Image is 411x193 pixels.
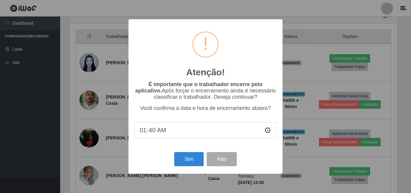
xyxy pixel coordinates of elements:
p: Após forçar o encerramento ainda é necessário classificar o trabalhador. Deseja continuar? [134,81,277,100]
b: É importante que o trabalhador encerre pelo aplicativo. [135,81,262,94]
button: Não [207,152,236,166]
p: Você confirma a data e hora de encerramento abaixo? [134,105,277,111]
button: Sim [174,152,203,166]
h2: Atenção! [186,67,225,78]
